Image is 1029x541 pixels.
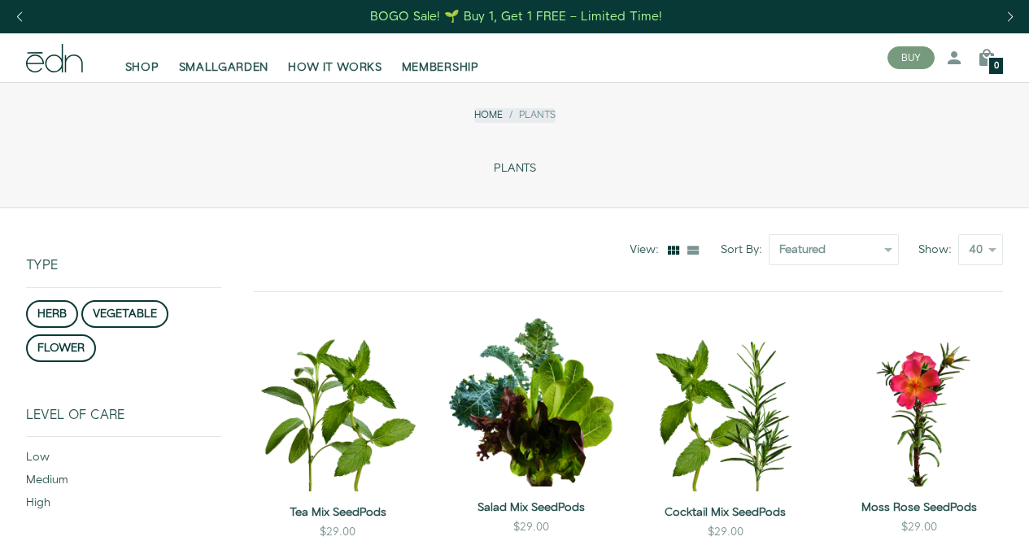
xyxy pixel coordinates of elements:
[447,318,615,486] img: Salad Mix SeedPods
[26,472,221,495] div: medium
[503,108,556,122] li: Plants
[169,40,279,76] a: SMALLGARDEN
[402,59,479,76] span: MEMBERSHIP
[835,318,1003,486] img: Moss Rose SeedPods
[179,59,269,76] span: SMALLGARDEN
[370,8,662,25] div: BOGO Sale! 🌱 Buy 1, Get 1 FREE – Limited Time!
[721,242,769,258] label: Sort By:
[630,242,665,258] div: View:
[708,524,743,540] div: $29.00
[26,300,78,328] button: herb
[918,242,958,258] label: Show:
[994,62,999,71] span: 0
[26,408,221,436] div: Level of Care
[278,40,391,76] a: HOW IT WORKS
[116,40,169,76] a: SHOP
[494,162,536,176] span: PLANTS
[254,504,421,521] a: Tea Mix SeedPods
[26,495,221,517] div: high
[642,318,809,491] img: Cocktail Mix SeedPods
[513,519,549,535] div: $29.00
[125,59,159,76] span: SHOP
[368,4,664,29] a: BOGO Sale! 🌱 Buy 1, Get 1 FREE – Limited Time!
[474,108,503,122] a: Home
[81,300,168,328] button: vegetable
[642,504,809,521] a: Cocktail Mix SeedPods
[254,318,421,491] img: Tea Mix SeedPods
[26,208,221,286] div: Type
[320,524,355,540] div: $29.00
[26,334,96,362] button: flower
[288,59,382,76] span: HOW IT WORKS
[474,108,556,122] nav: breadcrumbs
[447,500,615,516] a: Salad Mix SeedPods
[887,46,935,69] button: BUY
[392,40,489,76] a: MEMBERSHIP
[26,449,221,472] div: low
